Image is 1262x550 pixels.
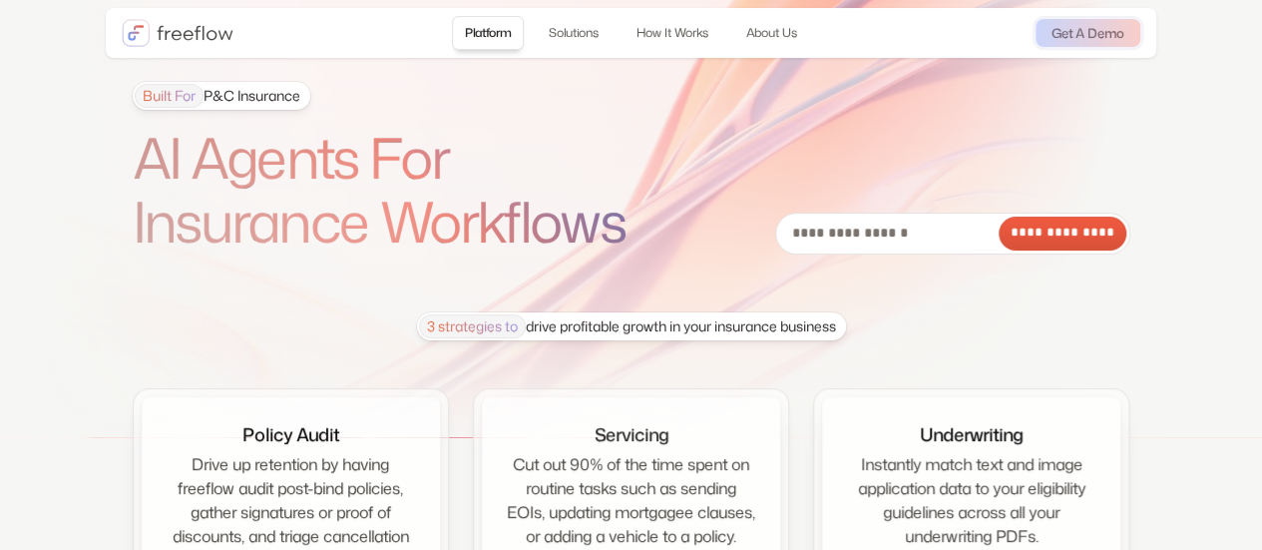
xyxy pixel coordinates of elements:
[624,16,721,50] a: How It Works
[419,314,526,338] span: 3 strategies to
[594,421,667,448] div: Servicing
[419,314,836,338] div: drive profitable growth in your insurance business
[733,16,810,50] a: About Us
[452,16,524,50] a: Platform
[135,84,204,108] span: Built For
[846,452,1096,548] div: Instantly match text and image application data to your eligibility guidelines across all your un...
[775,213,1130,255] form: Email Form
[135,84,300,108] div: P&C Insurance
[920,421,1023,448] div: Underwriting
[1036,19,1140,47] a: Get A Demo
[122,19,233,47] a: home
[133,126,681,255] h1: AI Agents For Insurance Workflows
[506,452,756,548] div: Cut out 90% of the time spent on routine tasks such as sending EOIs, updating mortgagee clauses, ...
[536,16,612,50] a: Solutions
[242,421,339,448] div: Policy Audit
